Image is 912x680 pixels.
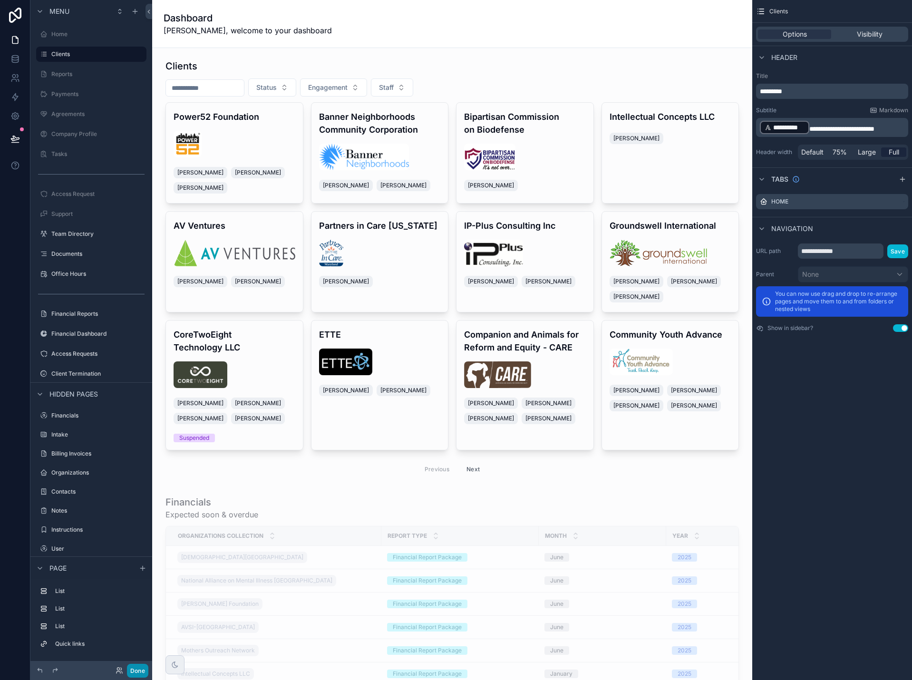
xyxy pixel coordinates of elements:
a: Notes [36,503,146,518]
span: [PERSON_NAME], welcome to your dashboard [164,25,332,36]
label: Header width [756,148,794,156]
label: Documents [51,250,145,258]
label: Company Profile [51,130,145,138]
span: Hidden pages [49,389,98,399]
label: Reports [51,70,145,78]
span: Full [889,147,899,157]
a: Markdown [870,107,908,114]
span: Clients [769,8,788,15]
label: Tasks [51,150,145,158]
a: Company Profile [36,126,146,142]
span: Organizations collection [178,532,263,540]
label: Agreements [51,110,145,118]
label: Financials [51,412,145,419]
a: Office Hours [36,266,146,282]
button: Done [127,664,148,678]
span: Navigation [771,224,813,233]
span: Page [49,563,67,573]
label: Quick links [55,640,143,648]
label: Show in sidebar? [767,324,813,332]
span: Report Type [388,532,427,540]
label: Office Hours [51,270,145,278]
button: Save [887,244,908,258]
a: Clients [36,47,146,62]
label: Title [756,72,908,80]
label: Parent [756,271,794,278]
label: Financial Dashboard [51,330,145,338]
label: Intake [51,431,145,438]
label: Organizations [51,469,145,476]
a: Intake [36,427,146,442]
span: Large [858,147,876,157]
a: Reports [36,67,146,82]
a: Agreements [36,107,146,122]
span: 75% [833,147,847,157]
a: Payments [36,87,146,102]
a: Instructions [36,522,146,537]
span: Menu [49,7,69,16]
label: Payments [51,90,145,98]
label: Home [51,30,145,38]
a: Tasks [36,146,146,162]
a: Team Directory [36,226,146,242]
label: List [55,622,143,630]
a: Home [36,27,146,42]
a: User [36,541,146,556]
label: Instructions [51,526,145,534]
label: Billing Invoices [51,450,145,457]
a: Documents [36,246,146,262]
label: List [55,587,143,595]
label: User [51,545,145,553]
a: Financial Dashboard [36,326,146,341]
span: Header [771,53,797,62]
a: Support [36,206,146,222]
span: Visibility [857,29,883,39]
span: Year [672,532,688,540]
span: None [802,270,819,279]
a: Access Request [36,186,146,202]
label: Support [51,210,145,218]
label: URL path [756,247,794,255]
p: You can now use drag and drop to re-arrange pages and move them to and from folders or nested views [775,290,902,313]
label: Contacts [51,488,145,495]
a: Financial Reports [36,306,146,321]
a: Billing Invoices [36,446,146,461]
label: Subtitle [756,107,776,114]
h1: Dashboard [164,11,332,25]
label: Financial Reports [51,310,145,318]
label: Access Requests [51,350,145,358]
span: Month [545,532,567,540]
a: Client Termination [36,366,146,381]
span: Markdown [879,107,908,114]
div: scrollable content [30,579,152,661]
label: Home [771,198,788,205]
span: Options [783,29,807,39]
a: Access Requests [36,346,146,361]
label: Client Termination [51,370,145,378]
button: None [798,266,908,282]
label: Access Request [51,190,145,198]
label: Notes [51,507,145,515]
span: Tabs [771,175,788,184]
span: Default [801,147,824,157]
div: scrollable content [756,84,908,99]
a: Financials [36,408,146,423]
a: Contacts [36,484,146,499]
label: Team Directory [51,230,145,238]
label: List [55,605,143,612]
div: scrollable content [756,118,908,137]
label: Clients [51,50,141,58]
a: Organizations [36,465,146,480]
